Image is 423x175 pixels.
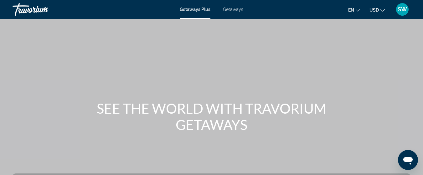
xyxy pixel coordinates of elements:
button: User Menu [394,3,410,16]
span: SW [398,6,407,13]
h1: SEE THE WORLD WITH TRAVORIUM GETAWAYS [94,100,329,133]
iframe: Button to launch messaging window [398,150,418,170]
a: Getaways [223,7,243,12]
button: Change language [348,5,360,14]
span: USD [369,8,379,13]
button: Change currency [369,5,385,14]
a: Getaways Plus [180,7,210,12]
span: en [348,8,354,13]
a: Travorium [13,1,75,18]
